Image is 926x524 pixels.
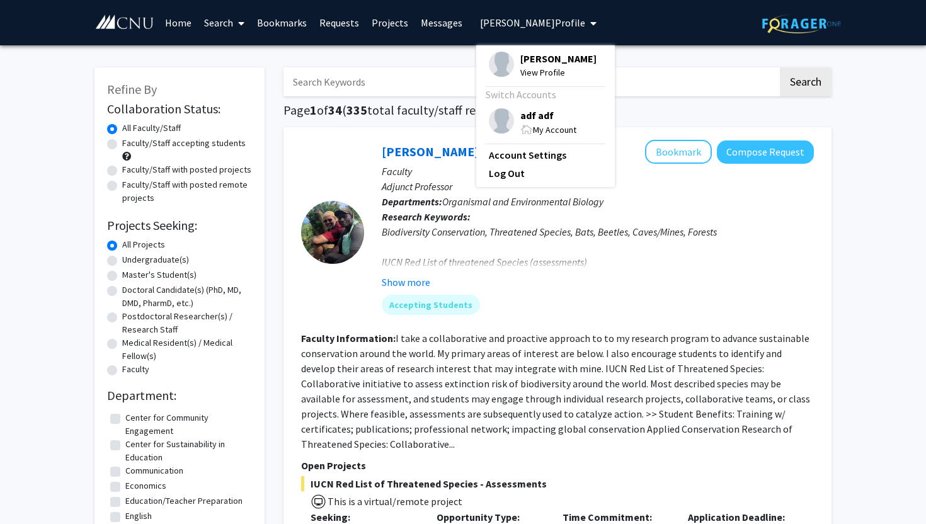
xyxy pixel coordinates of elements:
[251,1,313,45] a: Bookmarks
[122,363,149,376] label: Faculty
[122,283,252,310] label: Doctoral Candidate(s) (PhD, MD, DMD, PharmD, etc.)
[125,464,183,477] label: Communication
[346,102,367,118] span: 335
[107,388,252,403] h2: Department:
[328,102,342,118] span: 34
[107,81,157,97] span: Refine By
[9,467,54,515] iframe: Chat
[122,238,165,251] label: All Projects
[520,108,576,122] span: adf adf
[489,147,602,162] a: Account Settings
[414,1,469,45] a: Messages
[125,479,166,493] label: Economics
[122,122,181,135] label: All Faculty/Staff
[382,164,814,179] p: Faculty
[283,103,832,118] h1: Page of ( total faculty/staff results)
[159,1,198,45] a: Home
[382,144,479,159] a: [PERSON_NAME]
[382,224,814,330] div: Biodiversity Conservation, Threatened Species, Bats, Beetles, Caves/Mines, Forests IUCN Red List ...
[489,166,602,181] a: Log Out
[480,16,585,29] span: [PERSON_NAME] Profile
[301,458,814,473] p: Open Projects
[122,137,246,150] label: Faculty/Staff accepting students
[382,295,480,315] mat-chip: Accepting Students
[762,14,841,33] img: ForagerOne Logo
[520,65,597,79] span: View Profile
[122,178,252,205] label: Faculty/Staff with posted remote projects
[520,52,597,65] span: [PERSON_NAME]
[533,124,576,135] span: My Account
[125,510,152,523] label: English
[382,179,814,194] p: Adjunct Professor
[489,108,514,134] img: Profile Picture
[301,332,396,345] b: Faculty Information:
[122,310,252,336] label: Postdoctoral Researcher(s) / Research Staff
[301,476,814,491] span: IUCN Red List of Threatened Species - Assessments
[301,332,810,450] fg-read-more: I take a collaborative and proactive approach to to my research program to advance sustainable co...
[198,1,251,45] a: Search
[382,210,471,223] b: Research Keywords:
[125,494,243,508] label: Education/Teacher Preparation
[122,163,251,176] label: Faculty/Staff with posted projects
[442,195,603,208] span: Organismal and Environmental Biology
[107,101,252,117] h2: Collaboration Status:
[489,52,514,77] img: Profile Picture
[717,140,814,164] button: Compose Request to Dave Waldien
[94,14,154,30] img: Christopher Newport University Logo
[382,275,430,290] button: Show more
[382,195,442,208] b: Departments:
[122,253,189,266] label: Undergraduate(s)
[122,336,252,363] label: Medical Resident(s) / Medical Fellow(s)
[107,218,252,233] h2: Projects Seeking:
[780,67,832,96] button: Search
[283,67,778,96] input: Search Keywords
[489,108,576,137] div: Profile Pictureadf adfMy Account
[125,411,249,438] label: Center for Community Engagement
[310,102,317,118] span: 1
[313,1,365,45] a: Requests
[645,140,712,164] button: Add Dave Waldien to Bookmarks
[489,52,597,79] div: Profile Picture[PERSON_NAME]View Profile
[326,495,462,508] span: This is a virtual/remote project
[486,87,602,102] div: Switch Accounts
[365,1,414,45] a: Projects
[125,438,249,464] label: Center for Sustainability in Education
[122,268,197,282] label: Master's Student(s)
